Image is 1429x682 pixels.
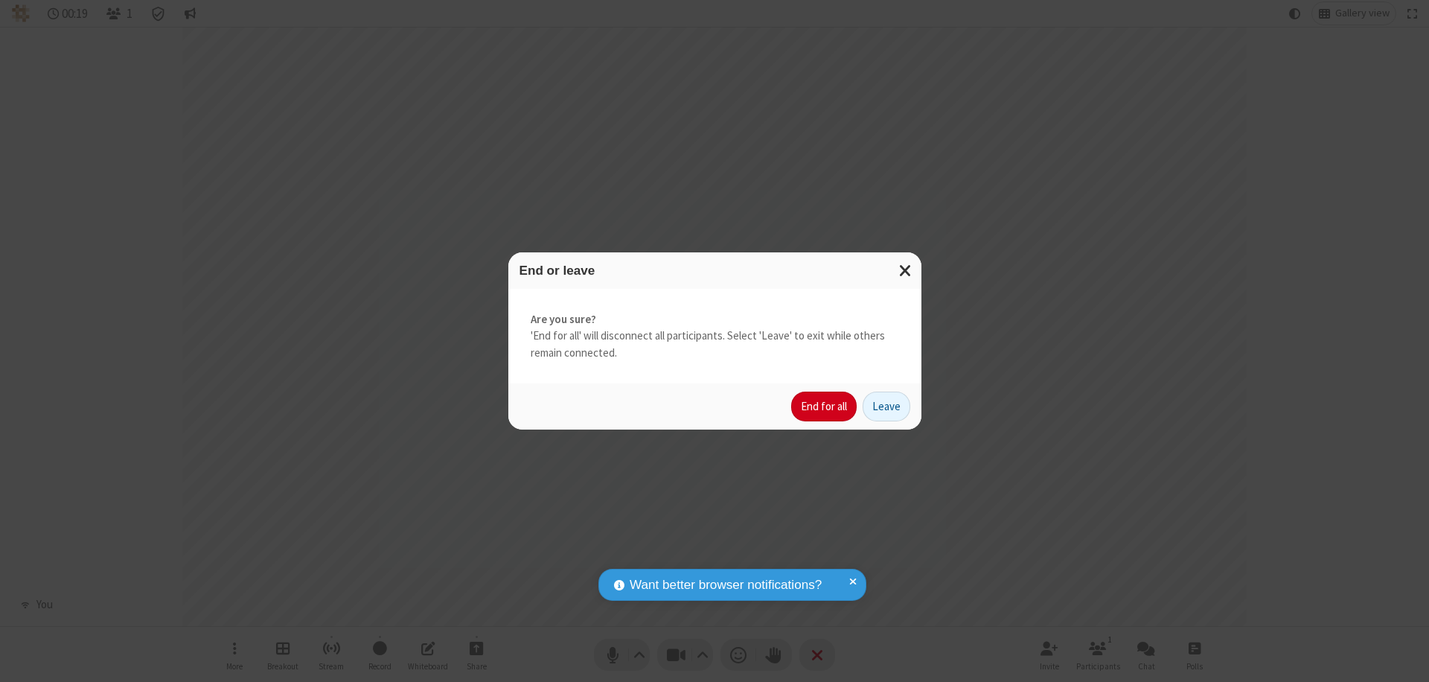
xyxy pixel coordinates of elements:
[508,289,921,384] div: 'End for all' will disconnect all participants. Select 'Leave' to exit while others remain connec...
[791,392,857,421] button: End for all
[531,311,899,328] strong: Are you sure?
[890,252,921,289] button: Close modal
[863,392,910,421] button: Leave
[520,264,910,278] h3: End or leave
[630,576,822,595] span: Want better browser notifications?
